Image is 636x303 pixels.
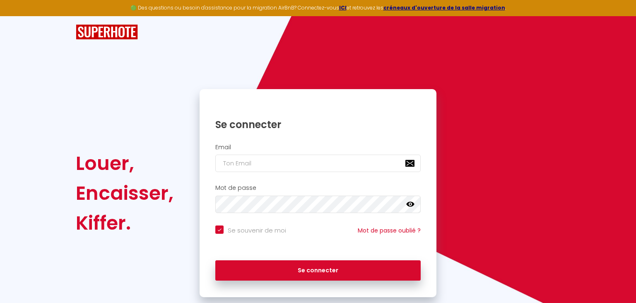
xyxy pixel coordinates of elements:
h1: Se connecter [215,118,421,131]
h2: Mot de passe [215,184,421,191]
a: créneaux d'ouverture de la salle migration [383,4,505,11]
h2: Email [215,144,421,151]
img: SuperHote logo [76,24,138,40]
div: Louer, [76,148,173,178]
button: Se connecter [215,260,421,281]
div: Encaisser, [76,178,173,208]
input: Ton Email [215,155,421,172]
a: ICI [339,4,347,11]
div: Kiffer. [76,208,173,238]
a: Mot de passe oublié ? [358,226,421,235]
